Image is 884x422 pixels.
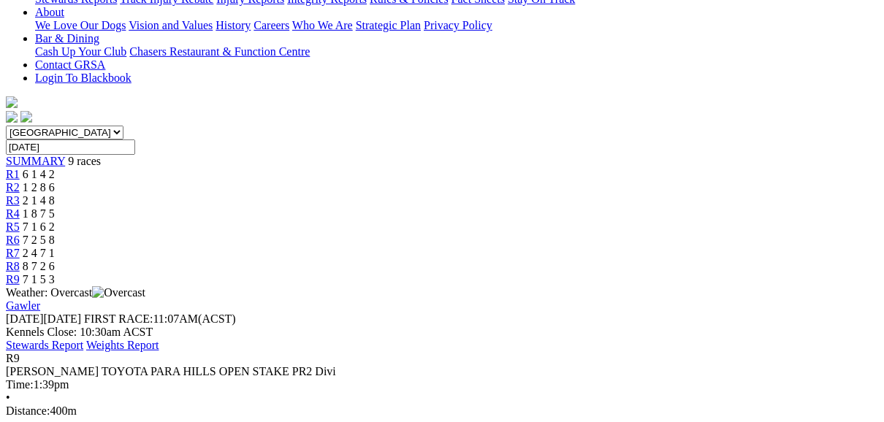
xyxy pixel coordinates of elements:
[35,32,99,45] a: Bar & Dining
[6,378,878,391] div: 1:39pm
[6,391,10,404] span: •
[23,247,55,259] span: 2 4 7 1
[84,312,236,325] span: 11:07AM(ACST)
[6,234,20,246] a: R6
[6,155,65,167] a: SUMMARY
[23,260,55,272] span: 8 7 2 6
[424,19,492,31] a: Privacy Policy
[23,220,55,233] span: 7 1 6 2
[35,58,105,71] a: Contact GRSA
[6,220,20,233] a: R5
[20,111,32,123] img: twitter.svg
[6,339,83,351] a: Stewards Report
[6,247,20,259] a: R7
[129,19,213,31] a: Vision and Values
[6,365,878,378] div: [PERSON_NAME] TOYOTA PARA HILLS OPEN STAKE PR2 Divi
[35,6,64,18] a: About
[6,352,20,364] span: R9
[216,19,251,31] a: History
[35,45,126,58] a: Cash Up Your Club
[35,72,132,84] a: Login To Blackbook
[86,339,159,351] a: Weights Report
[35,19,878,32] div: About
[92,286,145,299] img: Overcast
[6,273,20,285] a: R9
[35,45,878,58] div: Bar & Dining
[6,299,40,312] a: Gawler
[23,168,55,180] span: 6 1 4 2
[6,404,50,417] span: Distance:
[23,207,55,220] span: 1 8 7 5
[6,378,34,391] span: Time:
[6,194,20,207] a: R3
[23,234,55,246] span: 7 2 5 8
[292,19,353,31] a: Who We Are
[6,286,145,299] span: Weather: Overcast
[254,19,289,31] a: Careers
[6,260,20,272] a: R8
[6,96,18,108] img: logo-grsa-white.png
[84,312,153,325] span: FIRST RACE:
[6,404,878,418] div: 400m
[129,45,310,58] a: Chasers Restaurant & Function Centre
[6,181,20,193] a: R2
[6,312,81,325] span: [DATE]
[6,312,44,325] span: [DATE]
[6,139,135,155] input: Select date
[23,194,55,207] span: 2 1 4 8
[23,181,55,193] span: 1 2 8 6
[35,19,126,31] a: We Love Our Dogs
[356,19,421,31] a: Strategic Plan
[6,168,20,180] a: R1
[6,111,18,123] img: facebook.svg
[6,326,878,339] div: Kennels Close: 10:30am ACST
[68,155,101,167] span: 9 races
[23,273,55,285] span: 7 1 5 3
[6,207,20,220] a: R4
